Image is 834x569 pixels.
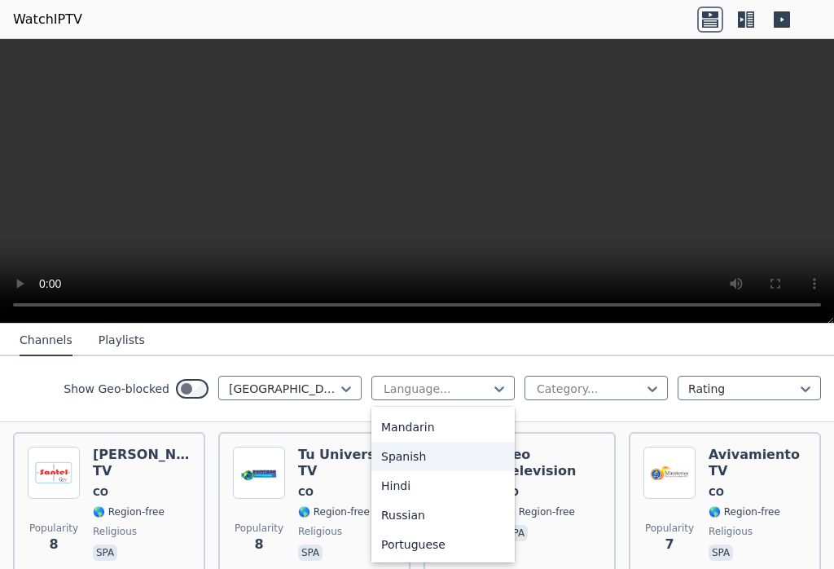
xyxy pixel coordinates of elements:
[298,545,323,561] p: spa
[643,447,696,499] img: Avivamiento TV
[298,505,370,518] span: 🌎 Region-free
[28,447,80,499] img: Santel TV
[503,525,528,541] p: spa
[93,447,191,479] h6: [PERSON_NAME] TV
[93,525,137,538] span: religious
[235,522,283,535] span: Popularity
[645,522,694,535] span: Popularity
[49,535,58,554] span: 8
[233,447,285,499] img: Tu Universo TV
[93,505,165,518] span: 🌎 Region-free
[709,447,806,479] h6: Avivamiento TV
[503,447,601,479] h6: Veo Television
[20,325,72,356] button: Channels
[64,381,169,397] label: Show Geo-blocked
[298,486,314,499] span: CO
[13,10,82,29] a: WatchIPTV
[371,501,515,530] div: Russian
[254,535,263,554] span: 8
[503,505,575,518] span: 🌎 Region-free
[298,525,342,538] span: religious
[709,525,753,538] span: religious
[709,486,724,499] span: CO
[93,545,117,561] p: spa
[709,545,733,561] p: spa
[371,530,515,559] div: Portuguese
[665,535,674,554] span: 7
[93,486,108,499] span: CO
[298,447,396,479] h6: Tu Universo TV
[99,325,145,356] button: Playlists
[29,522,78,535] span: Popularity
[371,442,515,471] div: Spanish
[709,505,780,518] span: 🌎 Region-free
[371,412,515,442] div: Mandarin
[371,471,515,501] div: Hindi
